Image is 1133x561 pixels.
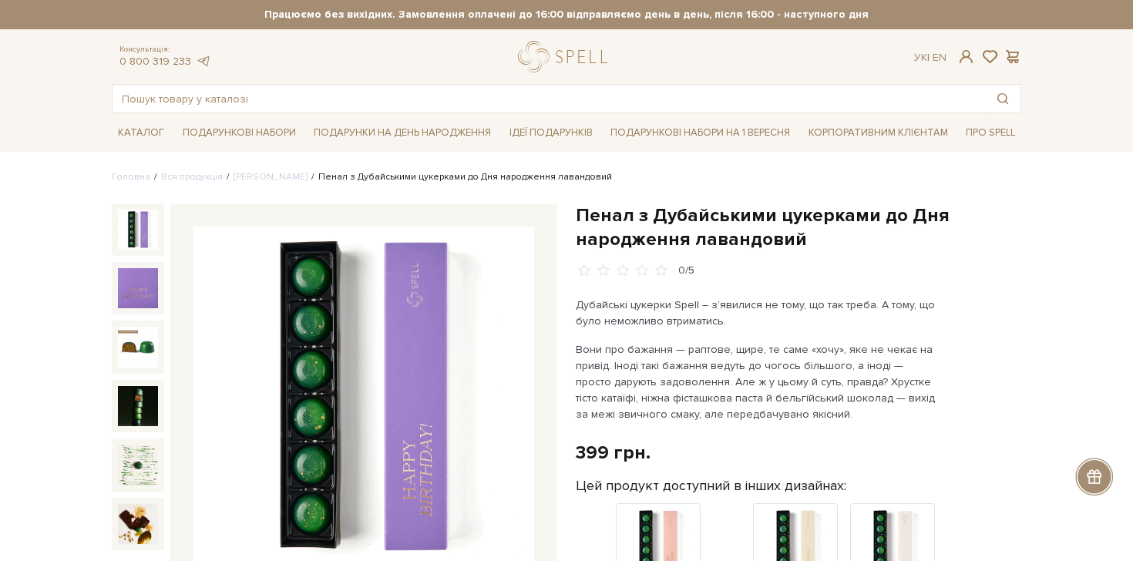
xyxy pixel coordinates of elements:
a: 0 800 319 233 [119,55,191,68]
a: Корпоративним клієнтам [802,119,954,146]
div: 399 грн. [576,441,651,465]
li: Пенал з Дубайськими цукерками до Дня народження лавандовий [308,170,612,184]
a: logo [518,41,614,72]
img: Пенал з Дубайськими цукерками до Дня народження лавандовий [118,504,158,544]
a: Подарункові набори [177,121,302,145]
div: 0/5 [678,264,694,278]
a: Подарунки на День народження [308,121,497,145]
a: Вся продукція [161,171,223,183]
label: Цей продукт доступний в інших дизайнах: [576,477,846,495]
a: Подарункові набори на 1 Вересня [604,119,796,146]
img: Пенал з Дубайськими цукерками до Дня народження лавандовий [118,327,158,367]
p: Вони про бажання — раптове, щире, те саме «хочу», яке не чекає на привід. Іноді такі бажання веду... [576,341,937,422]
span: | [927,51,930,64]
a: Ідеї подарунків [503,121,599,145]
a: Про Spell [960,121,1021,145]
a: Каталог [112,121,170,145]
button: Пошук товару у каталозі [985,85,1020,113]
input: Пошук товару у каталозі [113,85,985,113]
h1: Пенал з Дубайськими цукерками до Дня народження лавандовий [576,203,1021,251]
img: Пенал з Дубайськими цукерками до Дня народження лавандовий [118,268,158,308]
a: [PERSON_NAME] [234,171,308,183]
div: Ук [914,51,946,65]
a: telegram [195,55,210,68]
span: Консультація: [119,45,210,55]
img: Пенал з Дубайськими цукерками до Дня народження лавандовий [118,386,158,426]
a: En [933,51,946,64]
p: Дубайські цукерки Spell – з’явилися не тому, що так треба. А тому, що було неможливо втриматись. [576,297,937,329]
a: Головна [112,171,150,183]
img: Пенал з Дубайськими цукерками до Дня народження лавандовий [118,210,158,250]
img: Пенал з Дубайськими цукерками до Дня народження лавандовий [118,445,158,485]
strong: Працюємо без вихідних. Замовлення оплачені до 16:00 відправляємо день в день, після 16:00 - насту... [112,8,1021,22]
